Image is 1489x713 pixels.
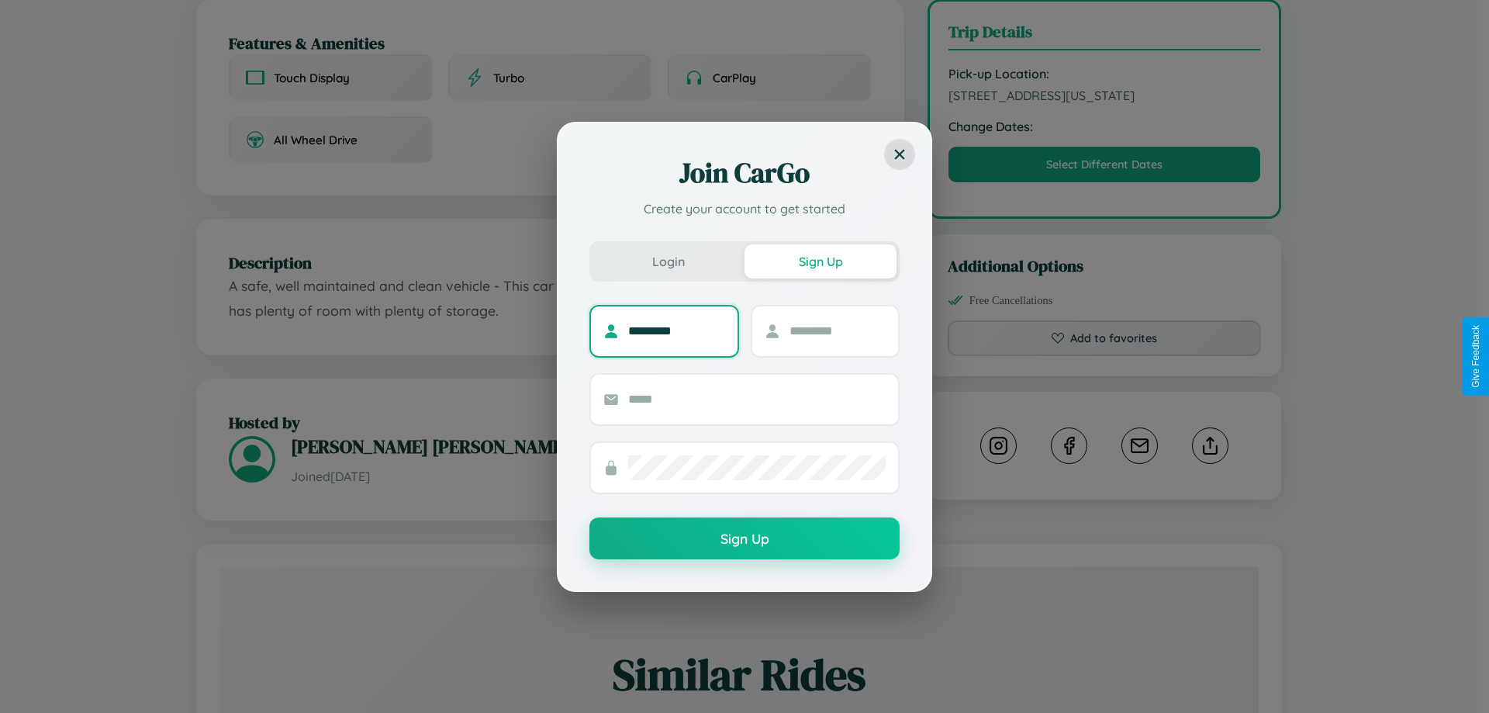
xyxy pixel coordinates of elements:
div: Give Feedback [1470,325,1481,388]
p: Create your account to get started [589,199,900,218]
button: Login [592,244,744,279]
button: Sign Up [589,517,900,559]
h2: Join CarGo [589,154,900,192]
button: Sign Up [744,244,897,279]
